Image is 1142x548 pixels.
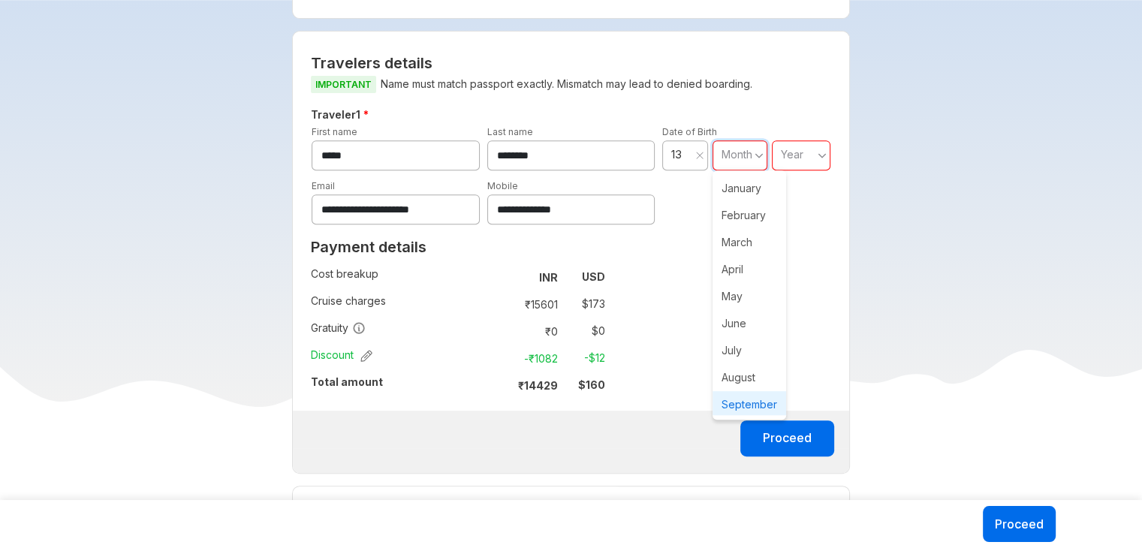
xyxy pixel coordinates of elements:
[662,126,717,137] label: Date of Birth
[564,294,605,315] td: $ 173
[494,345,501,372] td: :
[501,321,564,342] td: ₹ 0
[713,229,786,256] span: March
[818,148,827,163] svg: angle down
[494,263,501,291] td: :
[501,348,564,369] td: -₹ 1082
[564,321,605,342] td: $ 0
[311,54,831,72] h2: Travelers details
[781,148,803,161] span: Year
[713,202,786,229] span: February
[578,378,605,391] strong: $ 160
[494,291,501,318] td: :
[722,148,752,161] span: Month
[311,238,605,256] h2: Payment details
[695,151,704,160] svg: close
[487,126,533,137] label: Last name
[311,75,831,94] p: Name must match passport exactly. Mismatch may lead to denied boarding.
[494,318,501,345] td: :
[983,506,1056,542] button: Proceed
[501,294,564,315] td: ₹ 15601
[713,283,786,310] span: May
[564,348,605,369] td: -$ 12
[312,180,335,191] label: Email
[311,76,376,93] span: IMPORTANT
[518,379,558,392] strong: ₹ 14429
[713,175,786,202] span: January
[487,180,518,191] label: Mobile
[582,270,605,283] strong: USD
[713,310,786,337] span: June
[755,148,764,163] svg: angle down
[311,321,366,336] span: Gratuity
[713,364,786,391] span: August
[671,147,691,162] span: 13
[308,106,834,124] h5: Traveler 1
[695,148,704,163] button: Clear
[713,256,786,283] span: April
[311,375,383,388] strong: Total amount
[713,337,786,364] span: July
[713,391,786,418] span: September
[311,263,494,291] td: Cost breakup
[311,291,494,318] td: Cruise charges
[311,348,372,363] span: Discount
[312,126,357,137] label: First name
[740,420,834,456] button: Proceed
[539,271,558,284] strong: INR
[494,372,501,399] td: :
